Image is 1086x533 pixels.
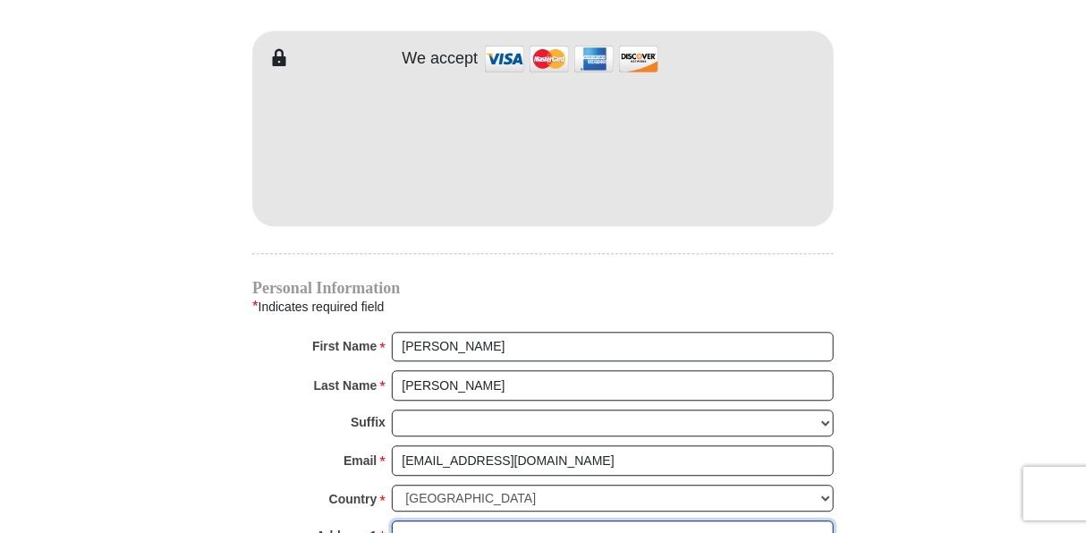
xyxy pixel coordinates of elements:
h4: Personal Information [252,281,834,295]
strong: Country [329,486,378,512]
strong: Last Name [314,373,378,398]
h4: We accept [403,49,479,69]
strong: Suffix [351,410,386,435]
strong: Email [344,448,377,473]
img: credit cards accepted [482,39,661,78]
div: Indicates required field [252,295,834,318]
strong: First Name [312,334,377,359]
